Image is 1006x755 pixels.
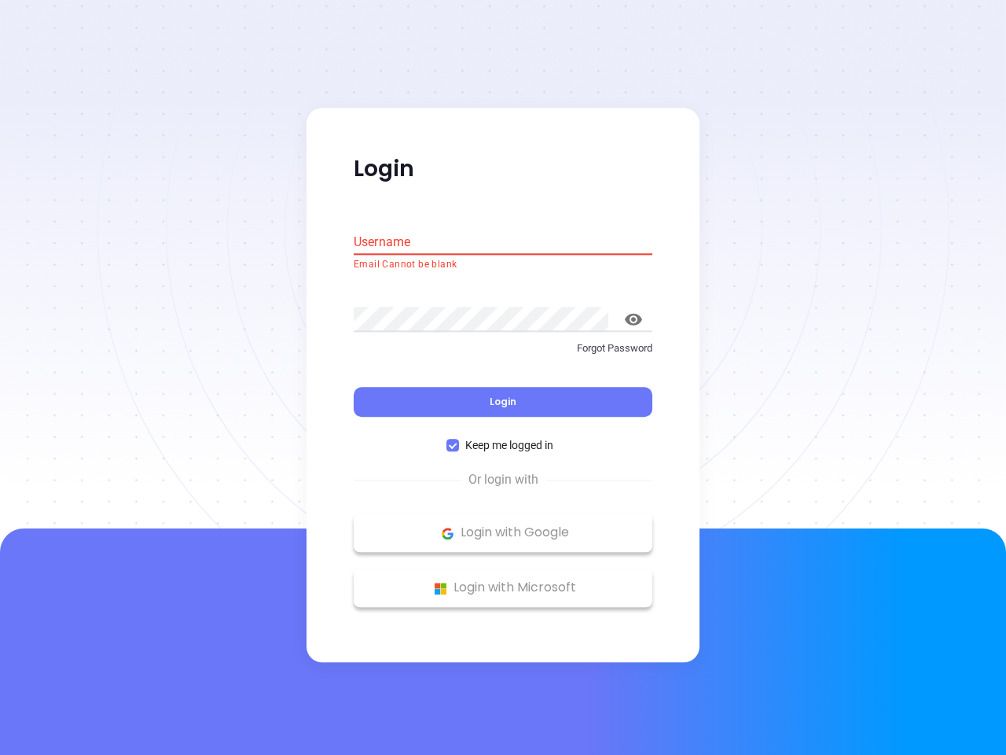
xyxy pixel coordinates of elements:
p: Login with Microsoft [362,576,644,600]
p: Login with Google [362,521,644,545]
img: Microsoft Logo [431,579,450,598]
p: Email Cannot be blank [354,257,652,273]
span: Or login with [461,471,546,490]
p: Forgot Password [354,341,652,356]
button: toggle password visibility [615,300,652,338]
button: Google Logo Login with Google [354,514,652,553]
button: Login [354,388,652,418]
span: Login [490,396,516,409]
img: Google Logo [438,524,457,543]
span: Keep me logged in [459,437,560,455]
button: Microsoft Logo Login with Microsoft [354,569,652,608]
p: Login [354,155,652,183]
a: Forgot Password [354,341,652,369]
